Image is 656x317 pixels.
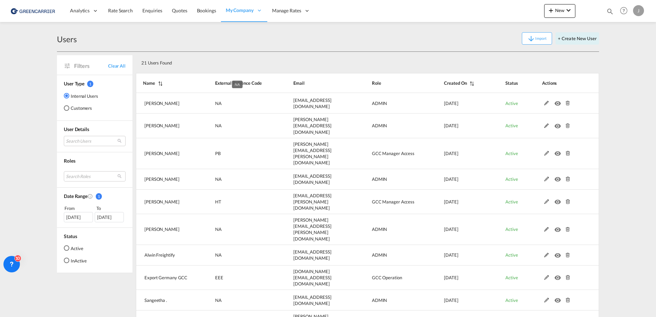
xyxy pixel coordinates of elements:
[64,81,84,86] span: User Type
[276,93,355,114] td: sahaib.singh@freightify.com
[355,169,427,190] td: ADMIN
[555,32,599,45] button: + Create New User
[215,252,222,258] span: NA
[64,212,93,222] div: [DATE]
[355,245,427,266] td: ADMIN
[172,8,187,13] span: Quotes
[293,173,331,185] span: [EMAIL_ADDRESS][DOMAIN_NAME]
[372,252,387,258] span: ADMIN
[355,266,427,290] td: GCC Operation
[372,101,387,106] span: ADMIN
[136,266,198,290] td: Export Germany GCC
[522,32,552,45] button: icon-arrow-downImport
[554,225,563,230] md-icon: icon-eye
[293,217,331,242] span: [PERSON_NAME][EMAIL_ADDRESS][PERSON_NAME][DOMAIN_NAME]
[198,138,276,169] td: PB
[136,93,198,114] td: Sahaib Singh
[293,249,331,261] span: [EMAIL_ADDRESS][DOMAIN_NAME]
[276,169,355,190] td: dinesh.kumar@freightify.com
[276,214,355,245] td: saranya.kothandan@freghtify.com
[293,193,331,211] span: [EMAIL_ADDRESS][PERSON_NAME][DOMAIN_NAME]
[136,214,198,245] td: Saranya Kothandan
[505,176,518,182] span: Active
[554,198,563,202] md-icon: icon-eye
[444,252,458,258] span: [DATE]
[64,245,87,251] md-radio-button: Active
[444,101,458,106] span: [DATE]
[427,190,488,214] td: 2025-03-12
[618,5,633,17] div: Help
[618,5,630,16] span: Help
[554,122,563,127] md-icon: icon-eye
[144,199,179,204] span: [PERSON_NAME]
[293,269,331,286] span: [DOMAIN_NAME][EMAIL_ADDRESS][DOMAIN_NAME]
[215,176,222,182] span: NA
[276,290,355,310] td: sangeetha.r@freightify.com
[96,205,126,212] div: To
[444,226,458,232] span: [DATE]
[427,169,488,190] td: 2025-04-29
[198,93,276,114] td: NA
[505,151,518,156] span: Active
[427,245,488,266] td: 2025-01-29
[427,114,488,138] td: 2025-08-08
[64,205,94,212] div: From
[198,266,276,290] td: EEE
[427,290,488,310] td: 2025-01-21
[372,275,402,280] span: GCC Operation
[355,114,427,138] td: ADMIN
[64,257,87,264] md-radio-button: InActive
[427,93,488,114] td: 2025-08-26
[355,190,427,214] td: GCC Manager Access
[372,123,387,128] span: ADMIN
[293,141,331,166] span: [PERSON_NAME][EMAIL_ADDRESS][PERSON_NAME][DOMAIN_NAME]
[355,214,427,245] td: ADMIN
[372,176,387,182] span: ADMIN
[64,205,126,222] span: From To [DATE][DATE]
[355,93,427,114] td: ADMIN
[527,35,535,43] md-icon: icon-arrow-down
[444,123,458,128] span: [DATE]
[293,117,331,134] span: [PERSON_NAME][EMAIL_ADDRESS][DOMAIN_NAME]
[64,193,87,199] span: Date Range
[215,199,221,204] span: HT
[74,62,108,70] span: Filters
[215,101,222,106] span: NA
[136,114,198,138] td: Tamizh Selvi
[198,114,276,138] td: NA
[144,226,179,232] span: [PERSON_NAME]
[554,273,563,278] md-icon: icon-eye
[372,226,387,232] span: ADMIN
[505,101,518,106] span: Active
[554,251,563,256] md-icon: icon-eye
[272,7,301,14] span: Manage Rates
[505,123,518,128] span: Active
[64,92,98,99] md-radio-button: Internal Users
[64,126,89,132] span: User Details
[139,55,551,69] div: 21 Users Found
[215,123,222,128] span: NA
[136,190,198,214] td: Hanan Tesfai
[136,245,198,266] td: Alwin Freightify
[136,169,198,190] td: Dinesh Kumar
[544,4,575,18] button: icon-plus 400-fgNewicon-chevron-down
[276,266,355,290] td: export.gcc.de@greencarrier.com
[372,151,414,156] span: GCC Manager Access
[198,169,276,190] td: NA
[144,123,179,128] span: [PERSON_NAME]
[142,8,162,13] span: Enquiries
[136,138,198,169] td: Philip Barreiro
[226,7,254,14] span: My Company
[355,290,427,310] td: ADMIN
[427,138,488,169] td: 2025-08-07
[10,3,57,19] img: 1378a7308afe11ef83610d9e779c6b34.png
[144,297,167,303] span: Sangeetha .
[505,199,518,204] span: Active
[505,252,518,258] span: Active
[444,199,458,204] span: [DATE]
[198,290,276,310] td: NA
[444,297,458,303] span: [DATE]
[355,73,427,93] th: Role
[64,158,75,164] span: Roles
[444,176,458,182] span: [DATE]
